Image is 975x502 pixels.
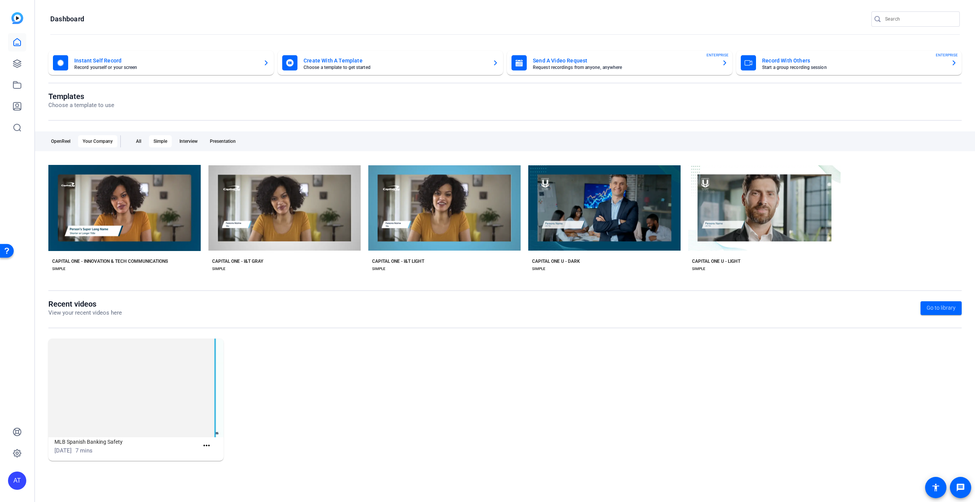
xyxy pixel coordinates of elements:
mat-icon: message [956,483,965,492]
div: CAPITAL ONE - I&T LIGHT [372,258,424,264]
a: Go to library [921,301,962,315]
div: Presentation [205,135,240,147]
div: SIMPLE [212,266,225,272]
div: All [131,135,146,147]
div: SIMPLE [372,266,385,272]
mat-card-subtitle: Request recordings from anyone, anywhere [533,65,716,70]
div: SIMPLE [52,266,66,272]
h1: Templates [48,92,114,101]
mat-card-subtitle: Start a group recording session [762,65,945,70]
div: SIMPLE [532,266,545,272]
img: MLB Spanish Banking Safety [48,339,224,437]
div: CAPITAL ONE U - DARK [532,258,580,264]
span: Go to library [927,304,956,312]
mat-card-title: Create With A Template [304,56,486,65]
span: ENTERPRISE [936,52,958,58]
div: OpenReel [46,135,75,147]
h1: Dashboard [50,14,84,24]
div: AT [8,472,26,490]
h1: MLB Spanish Banking Safety [54,437,199,446]
mat-card-subtitle: Choose a template to get started [304,65,486,70]
button: Instant Self RecordRecord yourself or your screen [48,51,274,75]
h1: Recent videos [48,299,122,309]
div: CAPITAL ONE - I&T GRAY [212,258,263,264]
input: Search [885,14,954,24]
div: Your Company [78,135,117,147]
div: CAPITAL ONE - INNOVATION & TECH COMMUNICATIONS [52,258,168,264]
p: View your recent videos here [48,309,122,317]
p: Choose a template to use [48,101,114,110]
div: CAPITAL ONE U - LIGHT [692,258,740,264]
button: Send A Video RequestRequest recordings from anyone, anywhereENTERPRISE [507,51,732,75]
img: blue-gradient.svg [11,12,23,24]
mat-icon: accessibility [931,483,940,492]
span: [DATE] [54,447,72,454]
div: Interview [175,135,202,147]
div: SIMPLE [692,266,705,272]
span: 7 mins [75,447,93,454]
button: Create With A TemplateChoose a template to get started [278,51,503,75]
span: ENTERPRISE [706,52,729,58]
div: Simple [149,135,172,147]
mat-card-title: Send A Video Request [533,56,716,65]
mat-card-title: Record With Others [762,56,945,65]
button: Record With OthersStart a group recording sessionENTERPRISE [736,51,962,75]
mat-card-title: Instant Self Record [74,56,257,65]
mat-icon: more_horiz [202,441,211,451]
mat-card-subtitle: Record yourself or your screen [74,65,257,70]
